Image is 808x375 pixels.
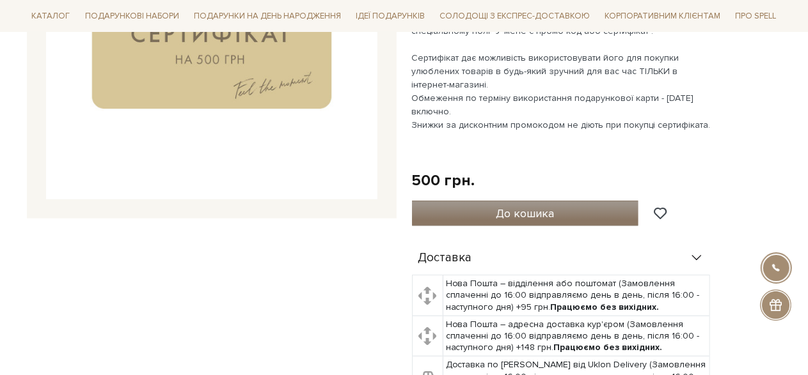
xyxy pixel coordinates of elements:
[599,6,725,26] a: Корпоративним клієнтам
[351,6,430,26] a: Ідеї подарунків
[443,316,709,356] td: Нова Пошта – адресна доставка кур'єром (Замовлення сплаченні до 16:00 відправляємо день в день, п...
[554,342,663,353] b: Працюємо без вихідних.
[189,6,346,26] a: Подарунки на День народження
[434,5,595,27] a: Солодощі з експрес-доставкою
[80,6,184,26] a: Подарункові набори
[412,201,639,226] button: До кошика
[412,171,475,190] div: 500 грн.
[27,6,75,26] a: Каталог
[418,252,472,264] span: Доставка
[730,6,781,26] a: Про Spell
[496,206,554,220] span: До кошика
[551,302,660,312] b: Працюємо без вихідних.
[443,275,709,316] td: Нова Пошта – відділення або поштомат (Замовлення сплаченні до 16:00 відправляємо день в день, піс...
